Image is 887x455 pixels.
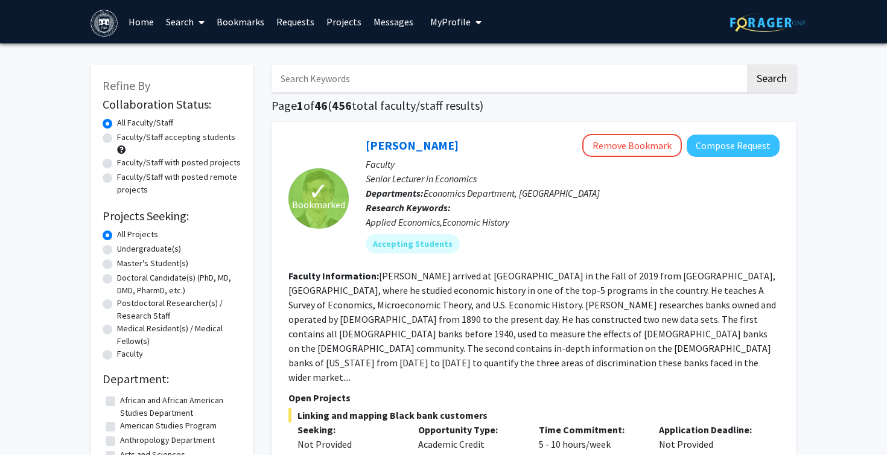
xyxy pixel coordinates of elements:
[120,394,238,419] label: African and African American Studies Department
[367,1,419,43] a: Messages
[120,434,215,447] label: Anthropology Department
[297,98,304,113] span: 1
[270,1,320,43] a: Requests
[117,131,235,144] label: Faculty/Staff accepting students
[117,272,241,297] label: Doctoral Candidate(s) (PhD, MD, DMD, PharmD, etc.)
[650,422,771,451] div: Not Provided
[366,202,451,214] b: Research Keywords:
[366,138,459,153] a: [PERSON_NAME]
[117,228,158,241] label: All Projects
[366,234,460,253] mat-chip: Accepting Students
[747,65,796,92] button: Search
[103,372,241,386] h2: Department:
[530,422,650,451] div: 5 - 10 hours/week
[117,297,241,322] label: Postdoctoral Researcher(s) / Research Staff
[91,10,118,37] img: Brandeis University Logo
[687,135,780,157] button: Compose Request to Geoff Clarke
[117,322,241,348] label: Medical Resident(s) / Medical Fellow(s)
[297,437,400,451] div: Not Provided
[332,98,352,113] span: 456
[288,270,776,383] fg-read-more: [PERSON_NAME] arrived at [GEOGRAPHIC_DATA] in the Fall of 2019 from [GEOGRAPHIC_DATA], [GEOGRAPHI...
[103,209,241,223] h2: Projects Seeking:
[117,156,241,169] label: Faculty/Staff with posted projects
[366,171,780,186] p: Senior Lecturer in Economics
[9,401,51,446] iframe: Chat
[117,116,173,129] label: All Faculty/Staff
[409,422,530,451] div: Academic Credit
[288,408,780,422] span: Linking and mapping Black bank customers
[366,187,424,199] b: Departments:
[120,419,217,432] label: American Studies Program
[366,215,780,229] div: Applied Economics,Economic History
[117,348,143,360] label: Faculty
[288,390,780,405] p: Open Projects
[117,171,241,196] label: Faculty/Staff with posted remote projects
[288,270,379,282] b: Faculty Information:
[430,16,471,28] span: My Profile
[320,1,367,43] a: Projects
[211,1,270,43] a: Bookmarks
[103,97,241,112] h2: Collaboration Status:
[297,422,400,437] p: Seeking:
[424,187,600,199] span: Economics Department, [GEOGRAPHIC_DATA]
[160,1,211,43] a: Search
[308,185,329,197] span: ✓
[122,1,160,43] a: Home
[582,134,682,157] button: Remove Bookmark
[117,243,181,255] label: Undergraduate(s)
[272,65,745,92] input: Search Keywords
[366,157,780,171] p: Faculty
[117,257,188,270] label: Master's Student(s)
[103,78,150,93] span: Refine By
[659,422,761,437] p: Application Deadline:
[292,197,345,212] span: Bookmarked
[418,422,521,437] p: Opportunity Type:
[272,98,796,113] h1: Page of ( total faculty/staff results)
[730,13,806,32] img: ForagerOne Logo
[314,98,328,113] span: 46
[539,422,641,437] p: Time Commitment:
